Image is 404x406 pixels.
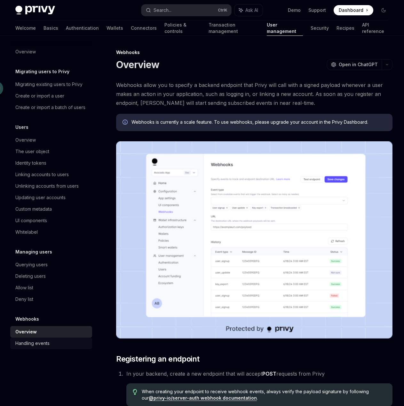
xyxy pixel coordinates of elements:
[10,203,92,215] a: Custom metadata
[339,7,363,13] span: Dashboard
[15,284,33,292] div: Allow list
[10,169,92,180] a: Linking accounts to users
[10,102,92,113] a: Create or import a batch of users
[362,20,389,36] a: API reference
[267,20,303,36] a: User management
[15,315,39,323] h5: Webhooks
[15,92,64,100] div: Create or import a user
[15,6,55,15] img: dark logo
[262,371,276,377] strong: POST
[15,194,66,201] div: Updating user accounts
[15,136,36,144] div: Overview
[10,293,92,305] a: Deny list
[10,157,92,169] a: Identity tokens
[10,146,92,157] a: The user object
[123,120,129,126] svg: Info
[133,389,137,395] svg: Tip
[218,8,227,13] span: Ctrl K
[149,395,257,401] a: @privy-io/server-auth webhook documentation
[288,7,301,13] a: Demo
[15,328,37,336] div: Overview
[15,171,69,178] div: Linking accounts to users
[15,159,46,167] div: Identity tokens
[154,6,171,14] div: Search...
[164,20,201,36] a: Policies & controls
[15,295,33,303] div: Deny list
[234,4,263,16] button: Ask AI
[15,20,36,36] a: Welcome
[116,59,159,70] h1: Overview
[15,248,52,256] h5: Managing users
[15,68,69,75] h5: Migrating users to Privy
[10,226,92,238] a: Whitelabel
[44,20,58,36] a: Basics
[131,119,386,125] span: Webhooks is currently a scale feature. To use webhooks, please upgrade your account in the Privy ...
[15,48,36,56] div: Overview
[15,148,49,155] div: The user object
[15,123,28,131] h5: Users
[339,61,378,68] span: Open in ChatGPT
[116,354,199,364] span: Registering an endpoint
[15,81,83,88] div: Migrating existing users to Privy
[311,20,329,36] a: Security
[10,90,92,102] a: Create or import a user
[107,20,123,36] a: Wallets
[10,270,92,282] a: Deleting users
[15,104,85,111] div: Create or import a batch of users
[10,215,92,226] a: UI components
[10,338,92,349] a: Handling events
[334,5,373,15] a: Dashboard
[15,261,48,269] div: Querying users
[15,217,47,224] div: UI components
[245,7,258,13] span: Ask AI
[141,4,231,16] button: Search...CtrlK
[10,134,92,146] a: Overview
[131,20,157,36] a: Connectors
[142,388,386,401] span: When creating your endpoint to receive webhook events, always verify the payload signature by fol...
[66,20,99,36] a: Authentication
[10,180,92,192] a: Unlinking accounts from users
[10,79,92,90] a: Migrating existing users to Privy
[10,192,92,203] a: Updating user accounts
[378,5,389,15] button: Toggle dark mode
[10,282,92,293] a: Allow list
[337,20,354,36] a: Recipes
[15,228,38,236] div: Whitelabel
[15,182,79,190] div: Unlinking accounts from users
[10,326,92,338] a: Overview
[308,7,326,13] a: Support
[15,205,52,213] div: Custom metadata
[116,141,392,339] img: images/Webhooks.png
[209,20,259,36] a: Transaction management
[116,49,392,56] div: Webhooks
[10,46,92,58] a: Overview
[327,59,382,70] button: Open in ChatGPT
[15,272,46,280] div: Deleting users
[10,259,92,270] a: Querying users
[15,340,50,347] div: Handling events
[116,81,392,107] span: Webhooks allow you to specify a backend endpoint that Privy will call with a signed payload whene...
[126,371,325,377] span: In your backend, create a new endpoint that will accept requests from Privy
